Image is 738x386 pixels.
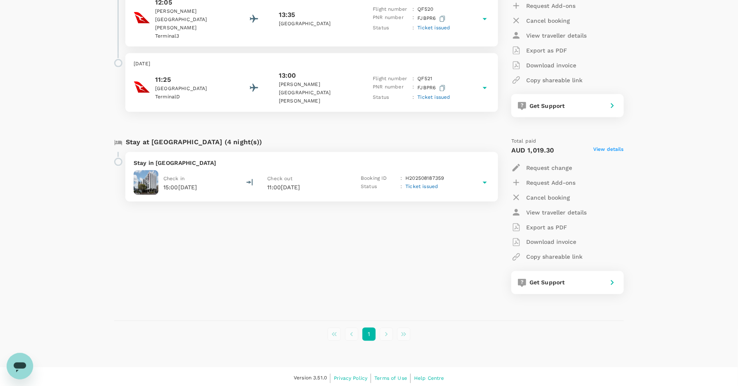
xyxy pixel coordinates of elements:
[526,2,575,10] p: Request Add-ons
[526,76,582,84] p: Copy shareable link
[373,83,409,93] p: PNR number
[163,176,184,181] span: Check in
[126,137,262,147] p: Stay at [GEOGRAPHIC_DATA] (4 night(s))
[134,170,158,195] img: Rydges Fortitude Valley
[526,61,576,69] p: Download invoice
[412,75,414,83] p: :
[414,376,444,381] span: Help Centre
[526,193,570,202] p: Cancel booking
[326,328,412,341] nav: pagination navigation
[373,5,409,14] p: Flight number
[163,183,197,191] p: 15:00[DATE]
[511,73,582,88] button: Copy shareable link
[373,14,409,24] p: PNR number
[134,60,490,68] p: [DATE]
[530,102,565,109] span: Get Support
[412,83,414,93] p: :
[155,75,230,85] p: 11:25
[373,93,409,102] p: Status
[412,5,414,14] p: :
[334,376,367,381] span: Privacy Policy
[511,175,575,190] button: Request Add-ons
[530,279,565,286] span: Get Support
[373,24,409,32] p: Status
[511,145,554,155] p: AUD 1,019.30
[361,183,397,191] p: Status
[511,58,576,73] button: Download invoice
[412,14,414,24] p: :
[412,24,414,32] p: :
[374,374,407,383] a: Terms of Use
[418,75,433,83] p: QF 521
[374,376,407,381] span: Terms of Use
[418,25,450,31] span: Ticket issued
[526,223,567,231] p: Export as PDF
[7,353,33,379] iframe: Button to launch messaging window, conversation in progress
[268,183,346,191] p: 11:00[DATE]
[511,220,567,235] button: Export as PDF
[400,174,402,183] p: :
[294,374,327,383] span: Version 3.51.0
[593,145,624,155] span: View details
[155,7,230,32] p: [PERSON_NAME][GEOGRAPHIC_DATA][PERSON_NAME]
[526,238,576,246] p: Download invoice
[155,93,230,101] p: Terminal D
[279,10,295,20] p: 13:35
[511,205,587,220] button: View traveller details
[405,183,438,189] span: Ticket issued
[526,164,572,172] p: Request change
[511,235,576,250] button: Download invoice
[373,75,409,83] p: Flight number
[412,93,414,102] p: :
[279,81,353,105] p: [PERSON_NAME][GEOGRAPHIC_DATA][PERSON_NAME]
[361,174,397,183] p: Booking ID
[418,83,447,93] p: FJBPR6
[418,14,447,24] p: FJBPR6
[362,328,376,341] button: page 1
[155,85,230,93] p: [GEOGRAPHIC_DATA]
[511,43,567,58] button: Export as PDF
[400,183,402,191] p: :
[279,20,353,28] p: [GEOGRAPHIC_DATA]
[418,94,450,100] span: Ticket issued
[134,10,150,26] img: Qantas Airways
[511,137,537,145] span: Total paid
[526,179,575,187] p: Request Add-ons
[268,176,292,181] span: Check out
[334,374,367,383] a: Privacy Policy
[511,13,570,28] button: Cancel booking
[134,79,150,95] img: Qantas Airways
[511,160,572,175] button: Request change
[511,28,587,43] button: View traveller details
[526,253,582,261] p: Copy shareable link
[511,250,582,264] button: Copy shareable link
[526,46,567,55] p: Export as PDF
[414,374,444,383] a: Help Centre
[418,5,434,14] p: QF 520
[279,71,296,81] p: 13:00
[511,190,570,205] button: Cancel booking
[155,32,230,41] p: Terminal 3
[526,208,587,217] p: View traveller details
[526,17,570,25] p: Cancel booking
[134,159,490,167] p: Stay in [GEOGRAPHIC_DATA]
[526,31,587,40] p: View traveller details
[405,174,444,183] p: H202508187359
